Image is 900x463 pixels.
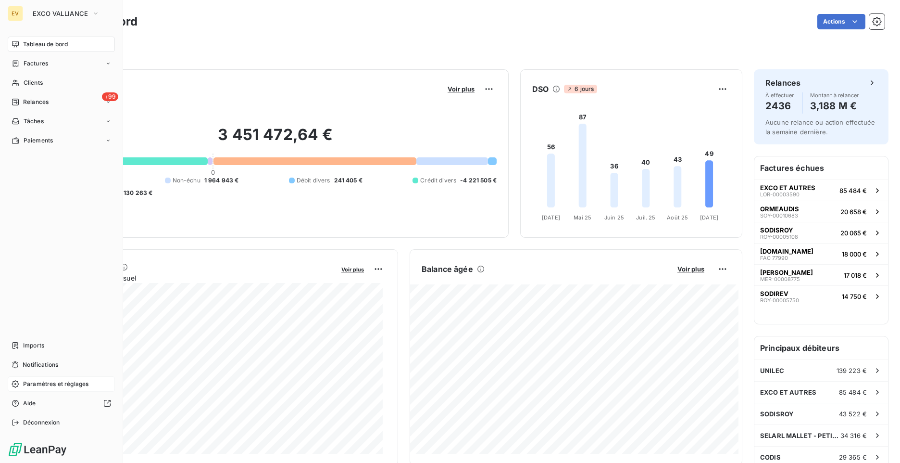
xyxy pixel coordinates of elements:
[840,208,867,216] span: 20 658 €
[754,285,888,307] button: SODIREVROY-0000575014 750 €
[564,85,597,93] span: 6 jours
[760,247,813,255] span: [DOMAIN_NAME]
[760,226,793,234] span: SODISROY
[765,118,875,136] span: Aucune relance ou action effectuée la semaine dernière.
[102,92,118,101] span: +99
[23,418,60,427] span: Déconnexion
[23,341,44,350] span: Imports
[760,276,800,282] span: MER-00008775
[760,192,800,197] span: LOR-00003590
[754,264,888,285] button: [PERSON_NAME]MER-0000877517 018 €
[754,201,888,222] button: ORMEAUDISSOY-0001068320 658 €
[760,213,798,219] span: SOY-00010683
[760,297,799,303] span: ROY-00005750
[420,176,456,185] span: Crédit divers
[867,430,890,453] iframe: Intercom live chat
[204,176,239,185] span: 1 964 943 €
[760,388,816,396] span: EXCO ET AUTRES
[837,367,867,374] span: 139 223 €
[23,380,88,388] span: Paramètres et réglages
[754,222,888,243] button: SODISROYROY-0000510820 065 €
[334,176,362,185] span: 241 405 €
[121,189,153,197] span: -130 263 €
[754,243,888,264] button: [DOMAIN_NAME]FAC 7799018 000 €
[23,98,49,106] span: Relances
[810,92,859,98] span: Montant à relancer
[760,290,788,297] span: SODIREV
[445,85,477,93] button: Voir plus
[24,136,53,145] span: Paiements
[839,453,867,461] span: 29 365 €
[817,14,865,29] button: Actions
[33,10,88,17] span: EXCO VALLIANCE
[765,98,794,114] h4: 2436
[765,92,794,98] span: À effectuer
[760,432,840,439] span: SELARL MALLET - PETILLON
[839,388,867,396] span: 85 484 €
[8,442,67,457] img: Logo LeanPay
[173,176,200,185] span: Non-échu
[574,214,591,221] tspan: Mai 25
[54,125,497,154] h2: 3 451 472,64 €
[760,234,798,240] span: ROY-00005108
[840,229,867,237] span: 20 065 €
[842,250,867,258] span: 18 000 €
[636,214,655,221] tspan: Juil. 25
[760,410,794,418] span: SODISROY
[760,269,813,276] span: [PERSON_NAME]
[23,360,58,369] span: Notifications
[839,187,867,194] span: 85 484 €
[8,6,23,21] div: EV
[844,271,867,279] span: 17 018 €
[765,77,800,89] h6: Relances
[840,432,867,439] span: 34 316 €
[604,214,624,221] tspan: Juin 25
[297,176,330,185] span: Débit divers
[8,396,115,411] a: Aide
[675,265,707,273] button: Voir plus
[341,266,364,273] span: Voir plus
[211,168,215,176] span: 0
[54,273,335,283] span: Chiffre d'affaires mensuel
[24,78,43,87] span: Clients
[754,336,888,360] h6: Principaux débiteurs
[422,263,473,275] h6: Balance âgée
[448,85,475,93] span: Voir plus
[24,59,48,68] span: Factures
[24,117,44,126] span: Tâches
[760,184,815,192] span: EXCO ET AUTRES
[460,176,497,185] span: -4 221 505 €
[542,214,560,221] tspan: [DATE]
[700,214,718,221] tspan: [DATE]
[810,98,859,114] h4: 3,188 M €
[532,83,549,95] h6: DSO
[23,40,68,49] span: Tableau de bord
[839,410,867,418] span: 43 522 €
[760,367,784,374] span: UNILEC
[754,180,888,201] button: EXCO ET AUTRESLOR-0000359085 484 €
[842,293,867,300] span: 14 750 €
[23,399,36,408] span: Aide
[760,205,799,213] span: ORMEAUDIS
[667,214,688,221] tspan: Août 25
[760,453,781,461] span: CODIS
[677,265,704,273] span: Voir plus
[754,156,888,180] h6: Factures échues
[338,265,367,273] button: Voir plus
[760,255,788,261] span: FAC 77990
